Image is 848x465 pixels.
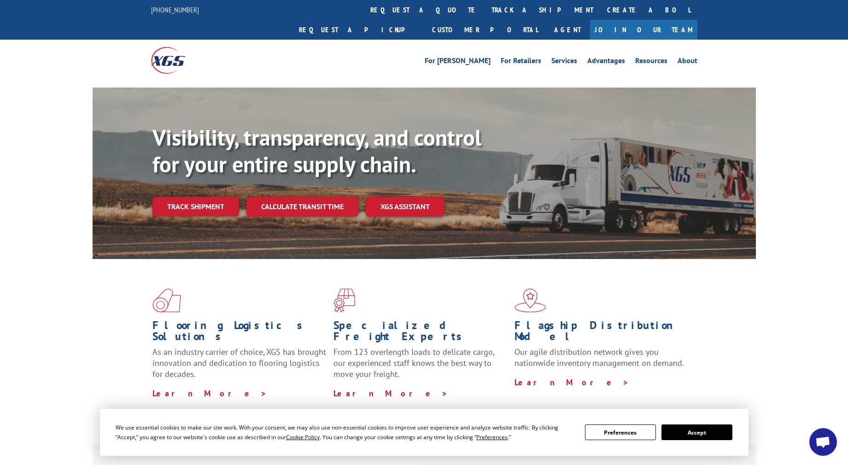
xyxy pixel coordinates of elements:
[587,57,625,67] a: Advantages
[333,347,508,388] p: From 123 overlength loads to delicate cargo, our experienced staff knows the best way to move you...
[333,288,355,312] img: xgs-icon-focused-on-flooring-red
[585,424,656,440] button: Preferences
[515,320,689,347] h1: Flagship Distribution Model
[425,20,545,40] a: Customer Portal
[425,57,491,67] a: For [PERSON_NAME]
[515,377,629,388] a: Learn More >
[366,197,444,217] a: XGS ASSISTANT
[152,123,481,178] b: Visibility, transparency, and control for your entire supply chain.
[100,409,749,456] div: Cookie Consent Prompt
[333,320,508,347] h1: Specialized Freight Experts
[476,433,508,441] span: Preferences
[152,197,239,216] a: Track shipment
[661,424,732,440] button: Accept
[152,388,267,399] a: Learn More >
[152,288,181,312] img: xgs-icon-total-supply-chain-intelligence-red
[292,20,425,40] a: Request a pickup
[809,428,837,456] a: Open chat
[501,57,541,67] a: For Retailers
[152,320,327,347] h1: Flooring Logistics Solutions
[515,347,684,368] span: Our agile distribution network gives you nationwide inventory management on demand.
[551,57,577,67] a: Services
[286,433,320,441] span: Cookie Policy
[515,288,546,312] img: xgs-icon-flagship-distribution-model-red
[151,5,199,14] a: [PHONE_NUMBER]
[152,347,326,379] span: As an industry carrier of choice, XGS has brought innovation and dedication to flooring logistics...
[678,57,697,67] a: About
[116,423,574,442] div: We use essential cookies to make our site work. With your consent, we may also use non-essential ...
[246,197,358,217] a: Calculate transit time
[545,20,590,40] a: Agent
[333,388,448,399] a: Learn More >
[635,57,667,67] a: Resources
[590,20,697,40] a: Join Our Team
